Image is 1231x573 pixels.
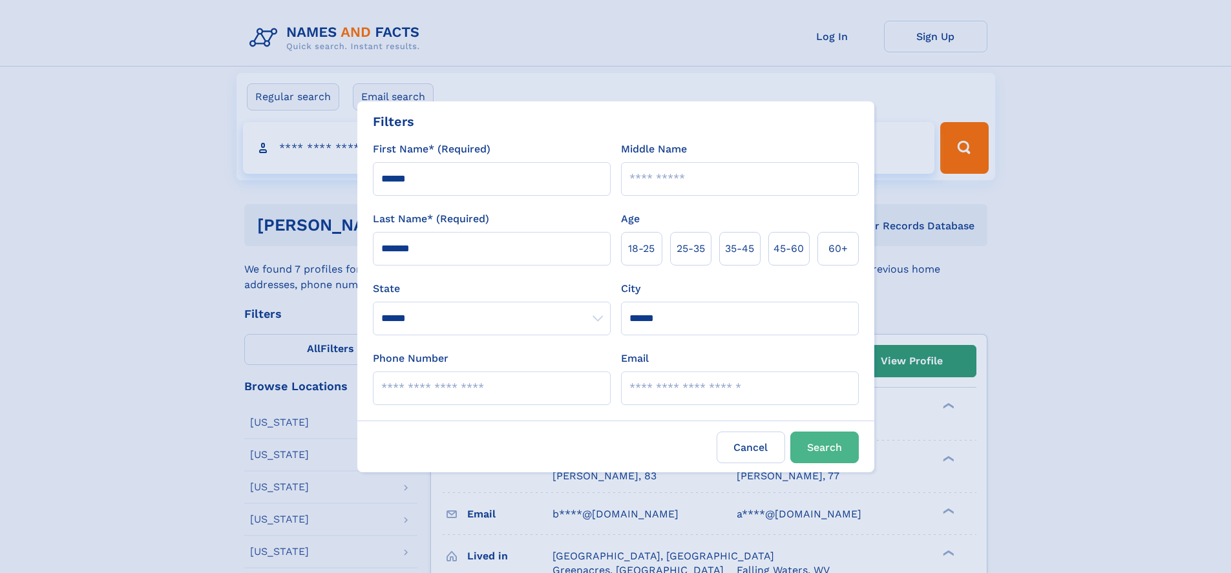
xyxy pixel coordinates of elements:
label: Middle Name [621,141,687,157]
span: 35‑45 [725,241,754,256]
label: State [373,281,611,297]
label: Cancel [717,432,785,463]
label: City [621,281,640,297]
span: 45‑60 [773,241,804,256]
span: 25‑35 [677,241,705,256]
label: Last Name* (Required) [373,211,489,227]
label: Age [621,211,640,227]
button: Search [790,432,859,463]
label: Email [621,351,649,366]
div: Filters [373,112,414,131]
label: First Name* (Required) [373,141,490,157]
span: 18‑25 [628,241,655,256]
span: 60+ [828,241,848,256]
label: Phone Number [373,351,448,366]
